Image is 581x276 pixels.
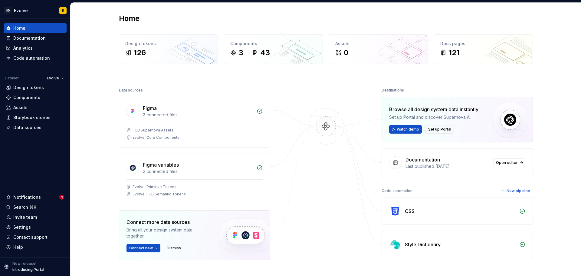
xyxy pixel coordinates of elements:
[167,246,181,251] span: Dismiss
[496,160,518,165] span: Open editor
[143,161,179,168] div: Figma variables
[133,128,173,133] div: FCB Supernova Assets
[13,125,41,131] div: Data sources
[13,35,46,41] div: Documentation
[119,34,218,64] a: Design tokens126
[12,261,36,266] p: New release!
[382,187,412,195] div: Code automation
[126,244,160,252] button: Connect new
[13,204,36,210] div: Search ⌘K
[1,4,69,17] button: SDEvolveE
[405,156,440,163] div: Documentation
[4,212,67,222] a: Invite team
[13,25,25,31] div: Home
[4,93,67,102] a: Components
[13,194,41,200] div: Notifications
[344,48,348,58] div: 0
[4,222,67,232] a: Settings
[13,214,37,220] div: Invite team
[4,232,67,242] button: Contact support
[13,55,50,61] div: Code automation
[4,53,67,63] a: Code automation
[4,123,67,132] a: Data sources
[119,154,270,204] a: Figma variables2 connected filesEvolve: Primitive TokensEvolve: FCB Semantic Tokens
[13,45,33,51] div: Analytics
[405,241,441,248] div: Style Dictionary
[119,97,270,148] a: Figma2 connected filesFCB Supernova AssetsEvolve: Core Components
[47,76,59,81] span: Evolve
[499,187,533,195] button: New pipeline
[14,8,28,14] div: Evolve
[143,112,253,118] div: 2 connected files
[405,163,490,169] div: Last published [DATE]
[389,114,478,120] div: Set up Portal and discover Supernova AI.
[13,115,51,121] div: Storybook stories
[13,105,28,111] div: Assets
[133,185,176,189] div: Evolve: Primitive Tokens
[425,125,454,134] button: Set up Portal
[4,202,67,212] button: Search ⌘K
[126,227,208,239] div: Bring all your design system data together.
[4,113,67,122] a: Storybook stories
[329,34,428,64] a: Assets0
[13,85,44,91] div: Design tokens
[224,34,323,64] a: Components343
[449,48,459,58] div: 121
[134,48,146,58] div: 126
[405,208,415,215] div: CSS
[59,195,64,200] span: 1
[13,244,23,250] div: Help
[428,127,451,132] span: Set up Portal
[119,14,140,23] h2: Home
[4,103,67,112] a: Assets
[4,43,67,53] a: Analytics
[493,158,525,167] a: Open editor
[4,83,67,92] a: Design tokens
[260,48,270,58] div: 43
[13,95,40,101] div: Components
[13,224,31,230] div: Settings
[440,41,527,47] div: Docs pages
[4,7,11,14] div: SD
[335,41,422,47] div: Assets
[4,23,67,33] a: Home
[4,33,67,43] a: Documentation
[507,188,530,193] span: New pipeline
[382,86,404,95] div: Destinations
[133,192,186,197] div: Evolve: FCB Semantic Tokens
[126,218,208,226] div: Connect more data sources
[44,74,67,82] button: Evolve
[12,267,44,272] p: Introducing Portal
[119,86,143,95] div: Data sources
[143,168,253,175] div: 2 connected files
[5,76,19,81] div: Dataset
[62,8,64,13] div: E
[239,48,243,58] div: 3
[230,41,317,47] div: Components
[133,135,179,140] div: Evolve: Core Components
[13,234,48,240] div: Contact support
[389,125,422,134] button: Watch demo
[397,127,419,132] span: Watch demo
[129,246,153,251] span: Connect new
[143,105,157,112] div: Figma
[4,192,67,202] button: Notifications1
[125,41,212,47] div: Design tokens
[164,244,184,252] button: Dismiss
[434,34,533,64] a: Docs pages121
[389,106,478,113] div: Browse all design system data instantly
[4,242,67,252] button: Help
